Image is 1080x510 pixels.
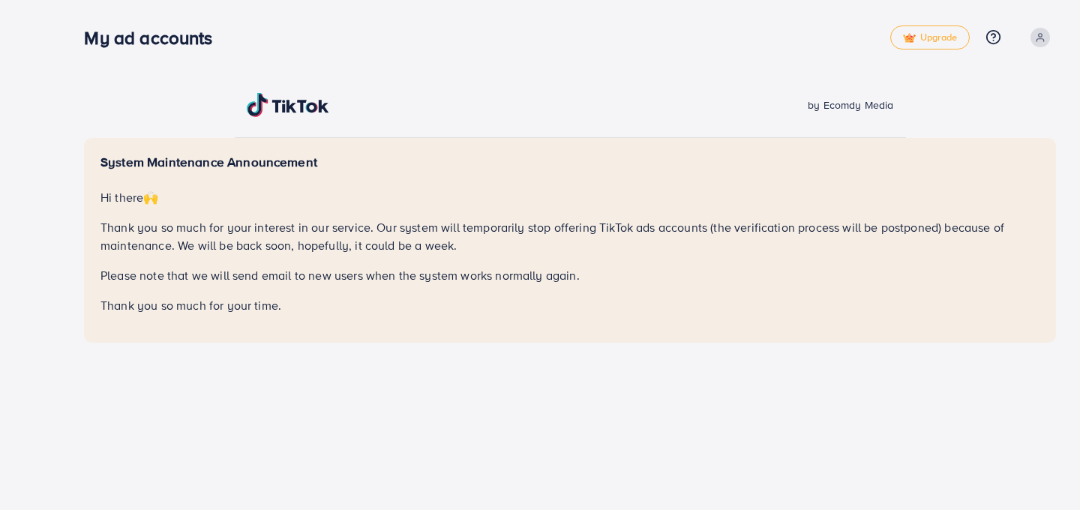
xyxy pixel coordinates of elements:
p: Thank you so much for your time. [100,296,1039,314]
p: Thank you so much for your interest in our service. Our system will temporarily stop offering Tik... [100,218,1039,254]
p: Please note that we will send email to new users when the system works normally again. [100,266,1039,284]
img: TikTok [247,93,329,117]
p: Hi there [100,188,1039,206]
a: tickUpgrade [890,25,970,49]
span: by Ecomdy Media [808,97,893,112]
h3: My ad accounts [84,27,224,49]
h5: System Maintenance Announcement [100,154,1039,170]
span: Upgrade [903,32,957,43]
span: 🙌 [143,189,158,205]
img: tick [903,33,916,43]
